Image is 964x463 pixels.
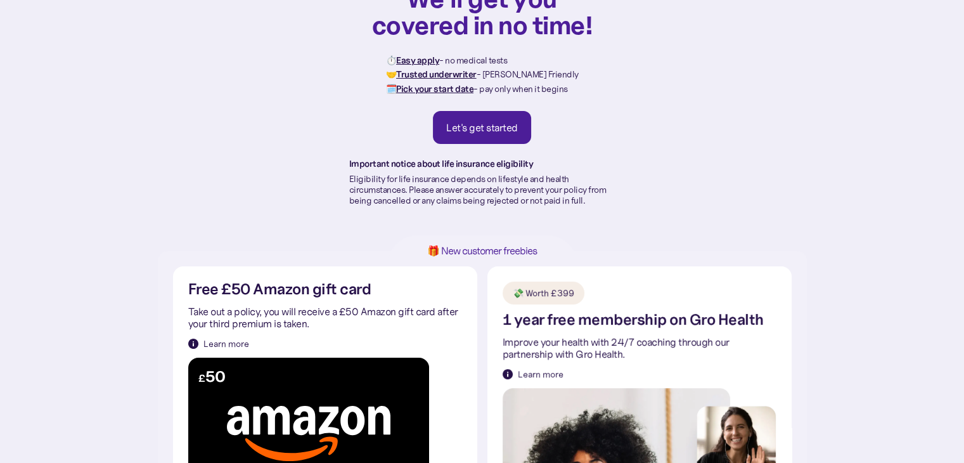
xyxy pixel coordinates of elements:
h2: Free £50 Amazon gift card [188,282,371,297]
h1: 🎁 New customer freebies [408,245,557,256]
strong: Important notice about life insurance eligibility [349,158,534,169]
div: Let's get started [446,121,518,134]
strong: Pick your start date [396,83,473,95]
p: Take out a policy, you will receive a £50 Amazon gift card after your third premium is taken. [188,306,462,330]
a: Learn more [503,368,563,381]
h2: 1 year free membership on Gro Health [503,312,764,328]
p: Eligibility for life insurance depends on lifestyle and health circumstances. Please answer accur... [349,174,615,205]
a: Let's get started [433,111,531,144]
div: Learn more [518,368,563,381]
p: ⏱️ - no medical tests 🤝 - [PERSON_NAME] Friendly 🗓️ - pay only when it begins [386,53,579,96]
strong: Easy apply [396,55,439,66]
div: Learn more [203,337,249,350]
a: Learn more [188,337,249,350]
p: Improve your health with 24/7 coaching through our partnership with Gro Health. [503,336,776,360]
div: 💸 Worth £399 [513,287,574,299]
strong: Trusted underwriter [396,68,477,80]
